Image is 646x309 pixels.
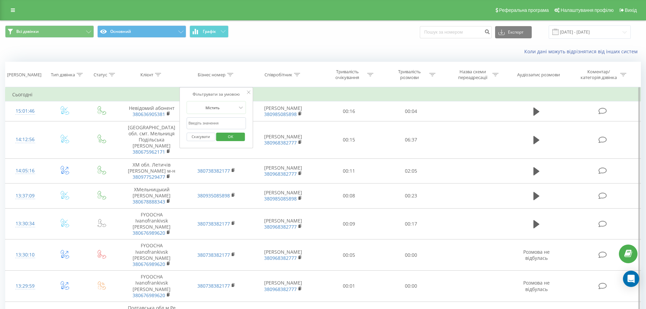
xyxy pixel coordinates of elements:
button: Графік [190,25,229,38]
td: 00:01 [318,271,380,302]
td: 00:08 [318,184,380,209]
a: 380636905381 [133,111,165,117]
div: Назва схеми переадресації [454,69,491,80]
div: Open Intercom Messenger [623,271,639,287]
a: 380738382177 [197,252,230,258]
div: Статус [94,72,107,78]
td: [PERSON_NAME] [249,239,318,271]
a: 380676989620 [133,261,165,267]
td: 00:00 [380,271,442,302]
a: 380738382177 [197,283,230,289]
a: 380968382777 [264,139,297,146]
button: Основний [97,25,186,38]
span: Вихід [625,7,637,13]
a: 380676989620 [133,230,165,236]
div: Бізнес номер [198,72,226,78]
a: 380968382777 [264,286,297,292]
div: 13:29:59 [12,279,38,293]
div: 14:05:16 [12,164,38,177]
div: Клієнт [140,72,153,78]
input: Введіть значення [187,117,246,129]
td: ХМ обл. Летичів [PERSON_NAME] м-н [119,158,184,184]
td: FYOOCHA Ivanofrankivsk [PERSON_NAME] [119,239,184,271]
td: ХМельницький [PERSON_NAME] [119,184,184,209]
td: 00:16 [318,101,380,121]
div: Тривалість очікування [329,69,366,80]
a: Коли дані можуть відрізнятися вiд інших систем [524,48,641,55]
td: [PERSON_NAME] [249,158,318,184]
td: Сьогодні [5,88,641,101]
div: 14:12:56 [12,133,38,146]
div: Фільтрувати за умовою [187,91,246,98]
td: 00:04 [380,101,442,121]
span: Розмова не відбулась [523,249,550,261]
div: 13:30:10 [12,248,38,262]
td: 00:11 [318,158,380,184]
div: Тривалість розмови [391,69,428,80]
td: 00:00 [380,239,442,271]
td: 06:37 [380,121,442,158]
div: 13:37:09 [12,189,38,202]
a: 380738382177 [197,220,230,227]
td: [PERSON_NAME] [249,271,318,302]
td: [PERSON_NAME] [249,101,318,121]
button: Експорт [495,26,532,38]
td: 00:05 [318,239,380,271]
a: 380676989620 [133,292,165,298]
td: 00:09 [318,208,380,239]
div: 15:01:46 [12,104,38,118]
a: 380935085898 [197,192,230,199]
td: [GEOGRAPHIC_DATA] обл. смт. Мельниця Подільська [PERSON_NAME] [119,121,184,158]
span: Налаштування профілю [561,7,613,13]
button: OK [216,133,245,141]
td: [PERSON_NAME] [249,208,318,239]
span: Графік [203,29,216,34]
td: FYOOCHA Ivanofrankivsk [PERSON_NAME] [119,208,184,239]
div: Тип дзвінка [51,72,75,78]
a: 380985085898 [264,195,297,202]
input: Пошук за номером [420,26,492,38]
div: Коментар/категорія дзвінка [579,69,619,80]
td: 00:23 [380,184,442,209]
a: 380968382777 [264,255,297,261]
td: 02:05 [380,158,442,184]
span: Всі дзвінки [16,29,39,34]
a: 380738382177 [197,168,230,174]
a: 380678888343 [133,198,165,205]
a: 380977529477 [133,174,165,180]
td: 00:15 [318,121,380,158]
td: [PERSON_NAME] [249,121,318,158]
td: [PERSON_NAME] [249,184,318,209]
span: OK [221,131,240,142]
a: 380968382777 [264,224,297,230]
td: 00:17 [380,208,442,239]
td: Невідомий абонент [119,101,184,121]
div: [PERSON_NAME] [7,72,41,78]
button: Всі дзвінки [5,25,94,38]
td: FYOOCHA Ivanofrankivsk [PERSON_NAME] [119,271,184,302]
div: Аудіозапис розмови [517,72,560,78]
a: 380985085898 [264,111,297,117]
a: 380968382777 [264,171,297,177]
a: 380675962171 [133,149,165,155]
span: Розмова не відбулась [523,279,550,292]
div: Співробітник [265,72,292,78]
span: Реферальна програма [499,7,549,13]
div: 13:30:34 [12,217,38,230]
button: Скасувати [187,133,215,141]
